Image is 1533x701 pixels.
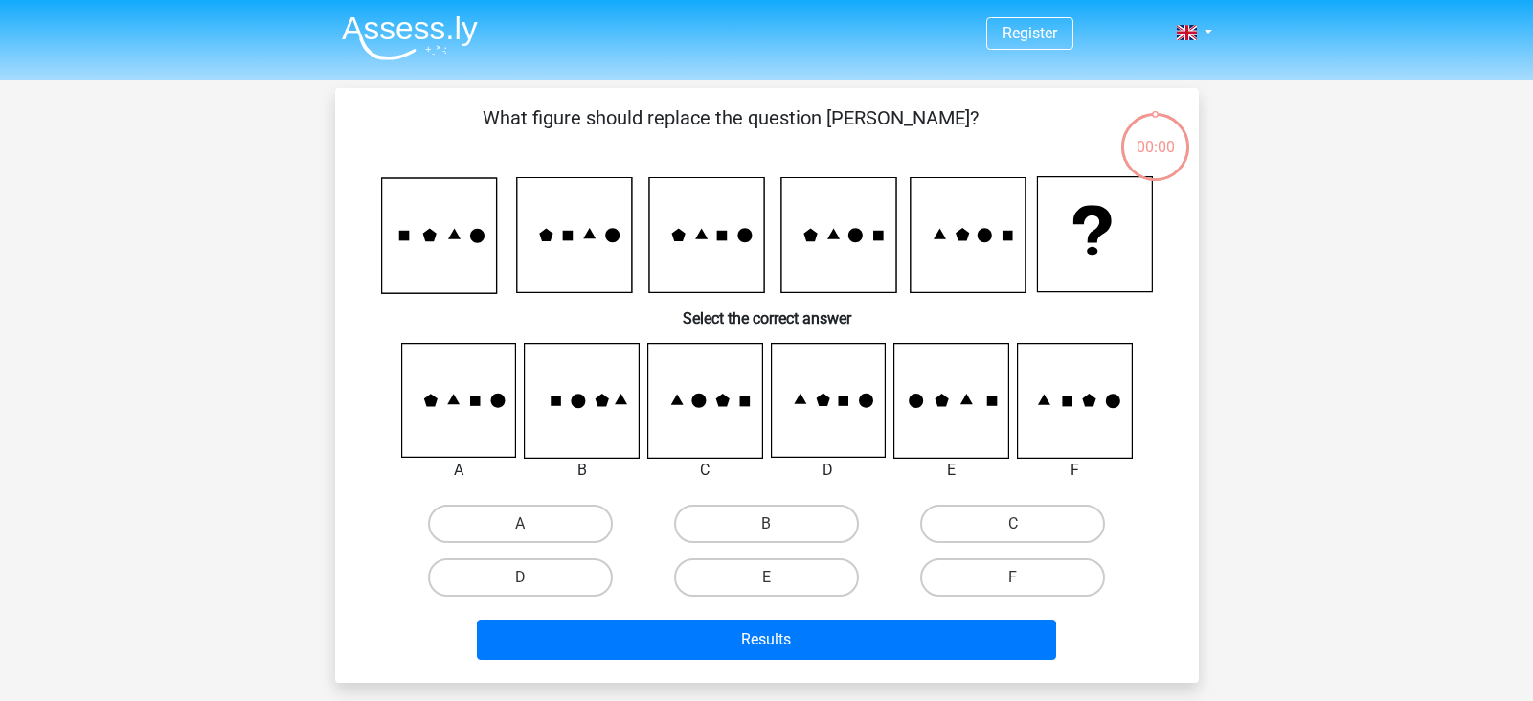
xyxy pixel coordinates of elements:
label: A [428,505,613,543]
div: B [509,459,654,482]
a: Register [1003,24,1057,42]
div: F [1003,459,1147,482]
p: What figure should replace the question [PERSON_NAME]? [366,103,1096,161]
div: E [879,459,1024,482]
div: 00:00 [1119,111,1191,159]
label: B [674,505,859,543]
img: Assessly [342,15,478,60]
h6: Select the correct answer [366,294,1168,328]
div: D [756,459,901,482]
label: F [920,558,1105,597]
label: E [674,558,859,597]
div: C [633,459,778,482]
label: D [428,558,613,597]
label: C [920,505,1105,543]
button: Results [477,620,1056,660]
div: A [387,459,531,482]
